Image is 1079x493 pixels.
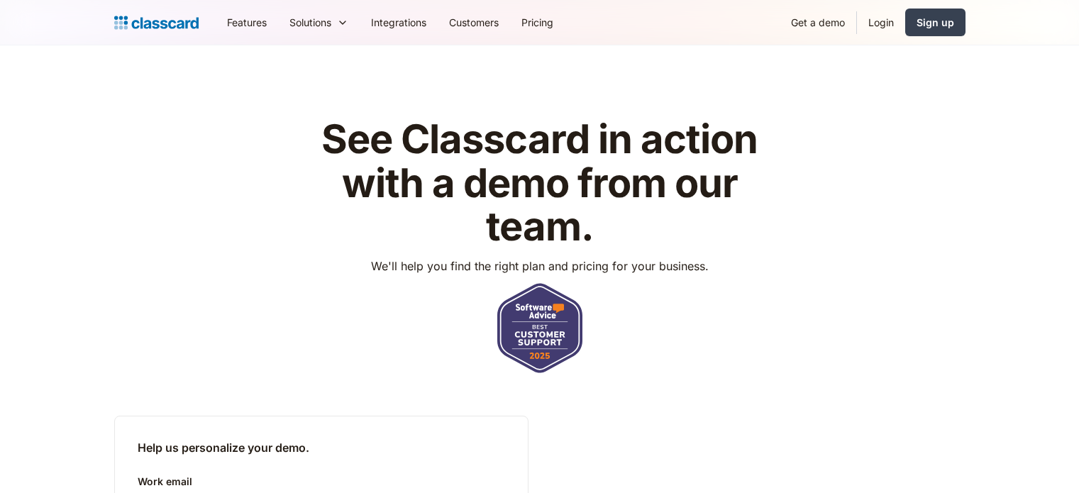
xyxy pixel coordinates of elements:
a: Logo [114,13,199,33]
a: Features [216,6,278,38]
a: Integrations [360,6,438,38]
a: Sign up [905,9,965,36]
div: Solutions [278,6,360,38]
strong: See Classcard in action with a demo from our team. [321,115,758,250]
div: Sign up [917,15,954,30]
p: We'll help you find the right plan and pricing for your business. [371,257,709,275]
a: Pricing [510,6,565,38]
a: Customers [438,6,510,38]
a: Login [857,6,905,38]
h2: Help us personalize your demo. [138,439,505,456]
div: Solutions [289,15,331,30]
a: Get a demo [780,6,856,38]
label: Work email [138,473,505,490]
